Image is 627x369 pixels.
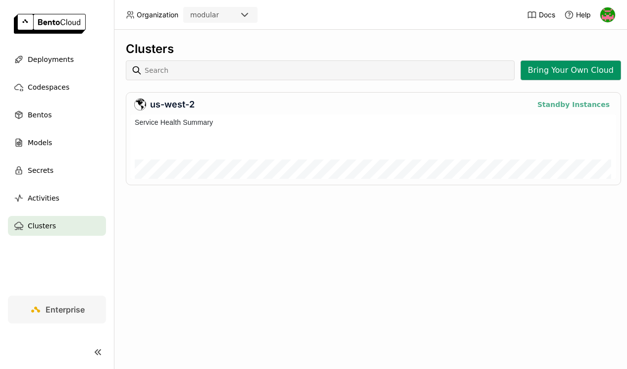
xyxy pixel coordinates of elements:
span: Enterprise [46,305,85,315]
button: Standby Instances [534,99,613,110]
span: Models [28,137,52,149]
span: Clusters [28,220,56,232]
span: Docs [539,10,555,19]
img: Eve Weinberg [600,7,615,22]
button: Bring Your Own Cloud [521,60,621,80]
div: Help [564,10,591,20]
input: Selected modular. [220,10,221,20]
a: Enterprise [8,296,106,323]
span: Help [576,10,591,19]
span: Organization [137,10,178,19]
iframe: Service Health Summary [131,114,616,179]
img: logo [14,14,86,34]
a: Bentos [8,105,106,125]
span: Codespaces [28,81,69,93]
span: Deployments [28,53,74,65]
span: Bentos [28,109,52,121]
div: Clusters [126,42,621,56]
a: Deployments [8,50,106,69]
a: Codespaces [8,77,106,97]
span: Activities [28,192,59,204]
a: Secrets [8,160,106,180]
span: Secrets [28,164,53,176]
a: Docs [527,10,555,20]
a: Clusters [8,216,106,236]
div: modular [190,10,219,20]
a: Models [8,133,106,153]
a: Activities [8,188,106,208]
input: Search [144,62,511,78]
div: us-west-2 [134,99,526,110]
